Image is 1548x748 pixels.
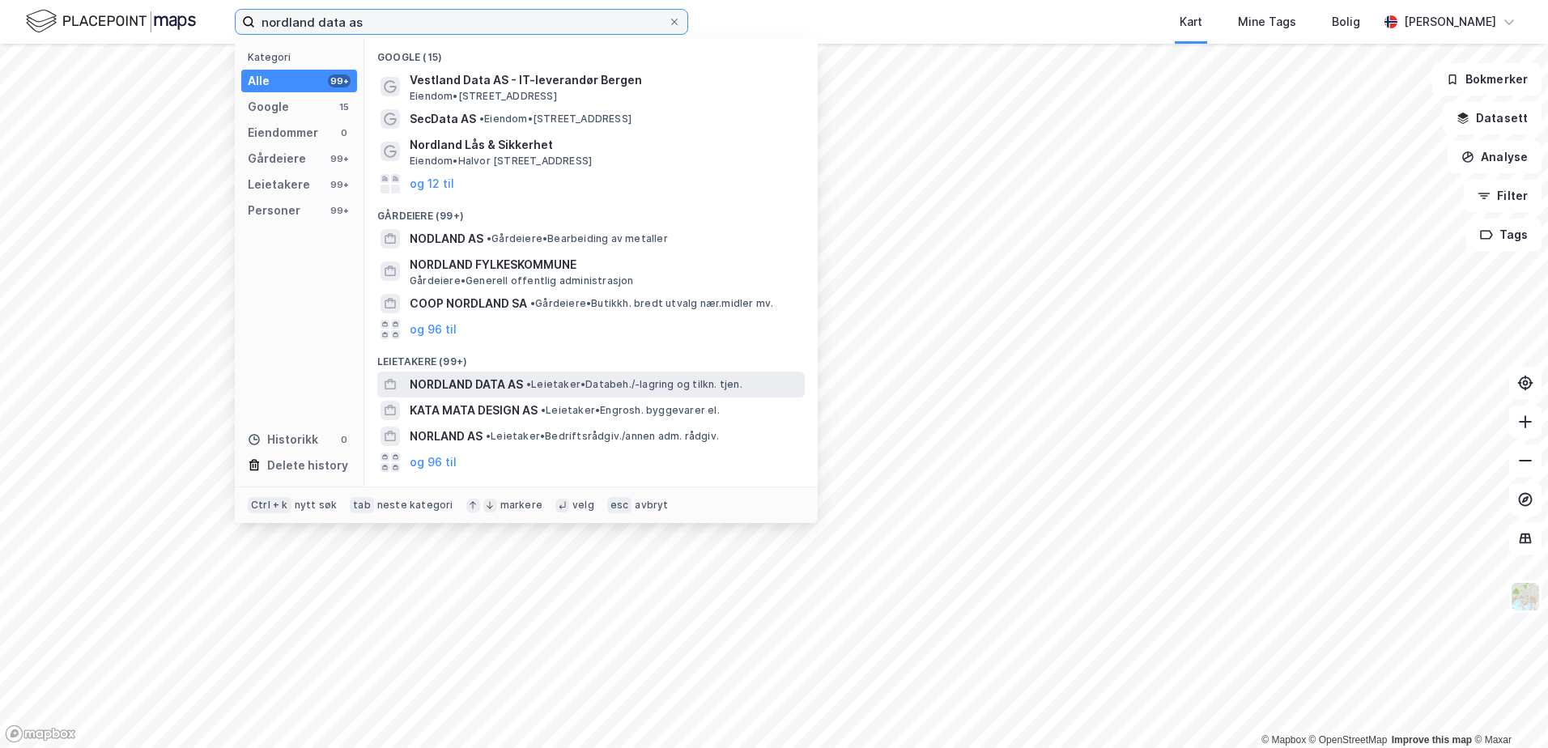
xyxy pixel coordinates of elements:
div: tab [350,497,374,513]
span: Nordland Lås & Sikkerhet [410,135,798,155]
span: • [530,297,535,309]
button: og 12 til [410,174,454,193]
div: [PERSON_NAME] [1404,12,1496,32]
span: NORDLAND FYLKESKOMMUNE [410,255,798,274]
span: Eiendom • Halvor [STREET_ADDRESS] [410,155,592,168]
span: • [487,232,491,244]
span: NORLAND AS [410,427,483,446]
div: 99+ [328,152,351,165]
a: Mapbox homepage [5,725,76,743]
button: Bokmerker [1432,63,1542,96]
div: Eiendommer [248,123,318,142]
iframe: Chat Widget [1467,670,1548,748]
div: Google (15) [364,38,818,67]
input: Søk på adresse, matrikkel, gårdeiere, leietakere eller personer [255,10,668,34]
span: Gårdeiere • Bearbeiding av metaller [487,232,668,245]
div: Ctrl + k [248,497,291,513]
div: Bolig [1332,12,1360,32]
div: 15 [338,100,351,113]
span: Leietaker • Databeh./-lagring og tilkn. tjen. [526,378,742,391]
button: og 96 til [410,320,457,339]
img: Z [1510,581,1541,612]
div: 0 [338,433,351,446]
a: OpenStreetMap [1309,734,1388,746]
div: 0 [338,126,351,139]
span: Leietaker • Bedriftsrådgiv./annen adm. rådgiv. [486,430,719,443]
span: Vestland Data AS - IT-leverandør Bergen [410,70,798,90]
span: • [541,404,546,416]
a: Mapbox [1261,734,1306,746]
span: • [486,430,491,442]
div: Gårdeiere (99+) [364,197,818,226]
span: Gårdeiere • Butikkh. bredt utvalg nær.midler mv. [530,297,773,310]
span: NORDLAND DATA AS [410,375,523,394]
div: Personer (99+) [364,475,818,504]
button: og 96 til [410,453,457,472]
div: Google [248,97,289,117]
div: Alle [248,71,270,91]
div: Historikk [248,430,318,449]
div: Kategori [248,51,357,63]
div: Delete history [267,456,348,475]
button: Filter [1464,180,1542,212]
div: neste kategori [377,499,453,512]
div: markere [500,499,542,512]
div: nytt søk [295,499,338,512]
span: Eiendom • [STREET_ADDRESS] [479,113,632,125]
span: Gårdeiere • Generell offentlig administrasjon [410,274,634,287]
button: Tags [1466,219,1542,251]
div: Mine Tags [1238,12,1296,32]
span: SecData AS [410,109,476,129]
img: logo.f888ab2527a4732fd821a326f86c7f29.svg [26,7,196,36]
div: 99+ [328,178,351,191]
span: Leietaker • Engrosh. byggevarer el. [541,404,720,417]
span: KATA MATA DESIGN AS [410,401,538,420]
span: • [479,113,484,125]
span: • [526,378,531,390]
div: Personer [248,201,300,220]
span: NODLAND AS [410,229,483,249]
span: COOP NORDLAND SA [410,294,527,313]
div: Leietakere [248,175,310,194]
div: 99+ [328,204,351,217]
div: avbryt [635,499,668,512]
div: Kart [1180,12,1202,32]
button: Analyse [1448,141,1542,173]
span: Eiendom • [STREET_ADDRESS] [410,90,557,103]
button: Datasett [1443,102,1542,134]
div: velg [572,499,594,512]
div: 99+ [328,74,351,87]
div: Gårdeiere [248,149,306,168]
div: esc [607,497,632,513]
a: Improve this map [1392,734,1472,746]
div: Leietakere (99+) [364,342,818,372]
